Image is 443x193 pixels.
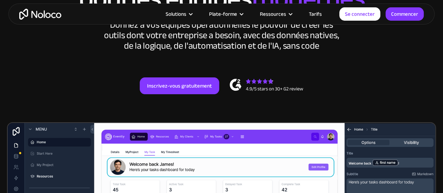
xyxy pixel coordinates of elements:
font: Solutions [166,9,186,19]
a: Se connecter [339,7,380,21]
a: maison [19,9,61,20]
div: Plate-forme [200,9,251,19]
a: Commencer [386,7,424,21]
font: Inscrivez-vous gratuitement [147,81,212,91]
font: Plate-forme [209,9,237,19]
font: Commencer [391,9,418,19]
font: Se connecter [345,9,375,19]
font: Tarifs [309,9,322,19]
font: Donnez à vos équipes opérationnelles le pouvoir de créer les outils dont votre entreprise a besoi... [104,16,339,54]
a: Tarifs [300,9,331,19]
font: Ressources [260,9,286,19]
div: Ressources [251,9,300,19]
div: Solutions [157,9,200,19]
a: Inscrivez-vous gratuitement [140,77,219,94]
